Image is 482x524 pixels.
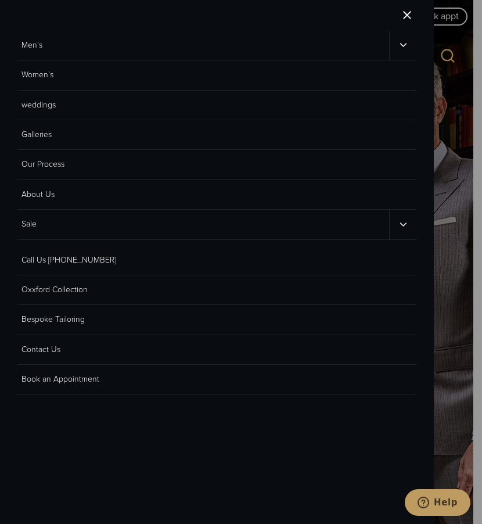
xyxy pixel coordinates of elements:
[17,150,416,180] a: Our Process
[17,31,389,60] a: Men’s
[17,210,389,239] a: Sale
[17,31,416,240] nav: Primary Mobile Navigation
[17,335,416,365] a: Contact Us
[17,275,416,305] a: Oxxford Collection
[389,31,416,60] button: Men’s sub menu toggle
[17,246,416,275] a: Call Us [PHONE_NUMBER]
[405,489,470,518] iframe: Opens a widget where you can chat to one of our agents
[17,120,416,150] a: Galleries
[17,246,416,395] nav: Secondary Mobile Navigation
[17,180,416,210] a: About Us
[17,305,416,335] a: Bespoke Tailoring
[389,210,416,239] button: Sale sub menu toggle
[17,60,416,90] a: Women’s
[17,365,416,394] a: Book an Appointment
[17,91,416,120] a: weddings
